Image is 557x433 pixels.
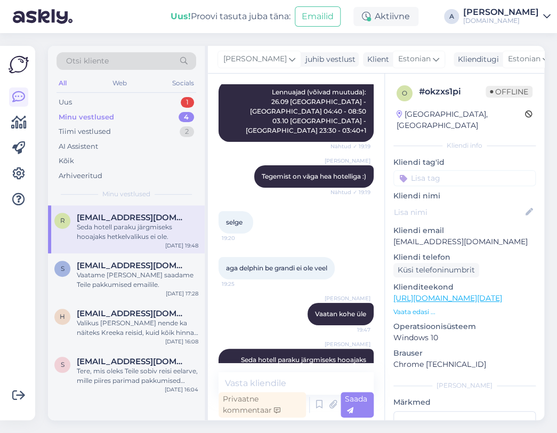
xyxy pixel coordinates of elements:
[393,348,536,359] p: Brauser
[180,126,194,137] div: 2
[77,213,188,222] span: rainailves@mail.ee
[171,11,191,21] b: Uus!
[219,392,306,418] div: Privaatne kommentaar
[171,10,290,23] div: Proovi tasuta juba täna:
[393,397,536,408] p: Märkmed
[325,157,370,165] span: [PERSON_NAME]
[393,359,536,370] p: Chrome [TECHNICAL_ID]
[363,54,389,65] div: Klient
[223,53,287,65] span: [PERSON_NAME]
[345,394,367,415] span: Saada
[301,54,356,65] div: juhib vestlust
[393,225,536,236] p: Kliendi email
[330,188,370,196] span: Nähtud ✓ 19:19
[325,294,370,302] span: [PERSON_NAME]
[393,381,536,390] div: [PERSON_NAME]
[165,386,198,394] div: [DATE] 16:04
[77,366,198,386] div: Tere, mis oleks Teile sobiv reisi eelarve, mille piires parimad pakkumised võiksime saata? :)
[508,53,540,65] span: Estonian
[66,55,109,67] span: Otsi kliente
[393,263,479,277] div: Küsi telefoninumbrit
[60,312,65,320] span: h
[102,189,150,199] span: Minu vestlused
[295,6,341,27] button: Emailid
[353,7,418,26] div: Aktiivne
[315,310,366,318] span: Vaatan kohe üle
[444,9,459,24] div: A
[59,97,72,108] div: Uus
[394,206,523,218] input: Lisa nimi
[59,126,111,137] div: Tiimi vestlused
[60,217,65,224] span: r
[393,190,536,202] p: Kliendi nimi
[77,318,198,338] div: Valikus [PERSON_NAME] nende ka näiteks Kreeka reisid, kuid kõik hinnas paketiga reiside tase on p...
[61,264,64,272] span: s
[9,54,29,75] img: Askly Logo
[393,236,536,247] p: [EMAIL_ADDRESS][DOMAIN_NAME]
[463,8,551,25] a: [PERSON_NAME][DOMAIN_NAME]
[222,280,262,288] span: 19:25
[419,85,486,98] div: # okzxs1pi
[226,264,327,272] span: aga delphin be grandi ei ole veel
[463,8,539,17] div: [PERSON_NAME]
[393,332,536,343] p: Windows 10
[262,172,366,180] span: Tegemist on väga hea hotelliga :)
[179,112,194,123] div: 4
[398,53,431,65] span: Estonian
[393,293,502,303] a: [URL][DOMAIN_NAME][DATE]
[241,356,368,373] span: Seda hotell paraku järgmiseks hooajaks hetkelvalikus ei ole.
[77,309,188,318] span: helartann@gmail.com
[56,76,69,90] div: All
[226,218,243,226] span: selge
[325,340,370,348] span: [PERSON_NAME]
[463,17,539,25] div: [DOMAIN_NAME]
[61,360,64,368] span: s
[77,222,198,242] div: Seda hotell paraku järgmiseks hooajaks hetkelvalikus ei ole.
[59,156,74,166] div: Kõik
[393,282,536,293] p: Klienditeekond
[486,86,532,98] span: Offline
[222,234,262,242] span: 19:20
[165,338,198,346] div: [DATE] 16:08
[59,112,114,123] div: Minu vestlused
[110,76,129,90] div: Web
[59,171,102,181] div: Arhiveeritud
[393,157,536,168] p: Kliendi tag'id
[393,307,536,317] p: Vaata edasi ...
[393,170,536,186] input: Lisa tag
[59,141,98,152] div: AI Assistent
[397,109,525,131] div: [GEOGRAPHIC_DATA], [GEOGRAPHIC_DATA]
[170,76,196,90] div: Socials
[402,89,407,97] span: o
[454,54,499,65] div: Klienditugi
[77,261,188,270] span: saiaraive@gmail.com
[165,242,198,250] div: [DATE] 19:48
[330,326,370,334] span: 19:47
[393,321,536,332] p: Operatsioonisüsteem
[181,97,194,108] div: 1
[330,142,370,150] span: Nähtud ✓ 19:19
[246,88,368,134] span: Lennuajad (võivad muutuda): 26.09 [GEOGRAPHIC_DATA] - [GEOGRAPHIC_DATA] 04:40 - 08:50 03.10 [GEOG...
[77,270,198,290] div: Vaatame [PERSON_NAME] saadame Teile pakkumised emailile.
[166,290,198,298] div: [DATE] 17:28
[393,141,536,150] div: Kliendi info
[393,252,536,263] p: Kliendi telefon
[77,357,188,366] span: saiaraive@gmail.com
